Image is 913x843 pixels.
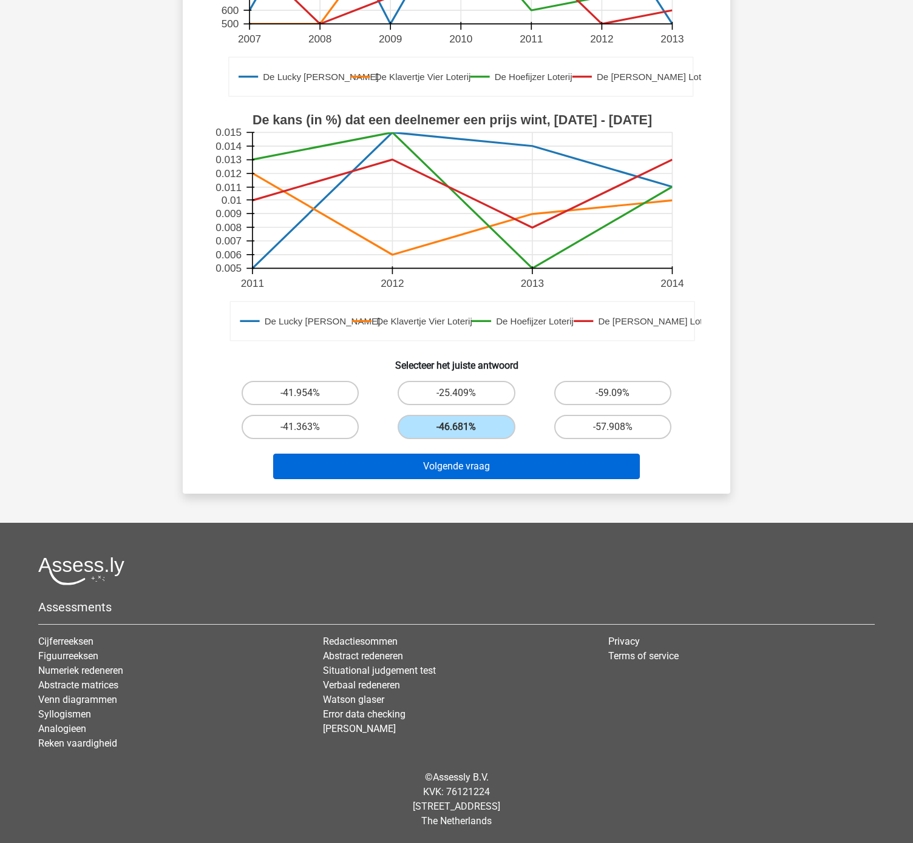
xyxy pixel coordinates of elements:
a: Numeriek redeneren [38,665,123,676]
a: Terms of service [608,650,679,662]
text: 2011 [241,277,264,289]
text: 2008 [308,33,331,45]
label: -57.908% [554,415,671,439]
text: 500 [222,18,239,30]
h6: Selecteer het juiste antwoord [202,350,711,371]
text: 2012 [590,33,613,45]
text: De Lucky [PERSON_NAME] [263,72,378,82]
text: 0.008 [216,221,242,233]
text: 0.012 [216,167,242,180]
a: Abstracte matrices [38,679,118,691]
a: Syllogismen [38,708,91,720]
text: De Hoefijzer Loterij [496,316,574,326]
a: Watson glaser [323,694,384,705]
a: Figuurreeksen [38,650,98,662]
label: -41.363% [242,415,359,439]
h5: Assessments [38,600,875,614]
text: 0.005 [216,263,242,275]
label: -41.954% [242,381,359,405]
a: Abstract redeneren [323,650,403,662]
text: 0.006 [216,249,242,261]
text: 2007 [238,33,261,45]
a: Assessly B.V. [433,771,489,783]
a: [PERSON_NAME] [323,723,396,734]
text: De [PERSON_NAME] Loterij [598,316,714,326]
text: De Klavertje Vier Loterij [375,72,471,82]
text: 0.007 [216,235,242,247]
a: Privacy [608,636,640,647]
label: -59.09% [554,381,671,405]
a: Verbaal redeneren [323,679,400,691]
a: Reken vaardigheid [38,737,117,749]
label: -25.409% [398,381,515,405]
a: Analogieen [38,723,86,734]
text: 2010 [449,33,472,45]
label: -46.681% [398,415,515,439]
button: Volgende vraag [273,454,640,479]
text: 2012 [381,277,404,289]
a: Error data checking [323,708,406,720]
text: De Lucky [PERSON_NAME] [265,316,380,326]
a: Redactiesommen [323,636,398,647]
a: Cijferreeksen [38,636,93,647]
a: Venn diagrammen [38,694,117,705]
text: 2013 [660,33,684,45]
text: 0.015 [216,127,242,139]
text: 2011 [520,33,543,45]
text: 2009 [379,33,402,45]
text: 0.013 [216,154,242,166]
text: De Klavertje Vier Loterij [376,316,472,326]
text: De kans (in %) dat een deelnemer een prijs wint, [DATE] - [DATE] [253,113,652,127]
text: 0.009 [216,207,242,220]
text: De [PERSON_NAME] Loterij [597,72,713,82]
text: 0.01 [222,194,242,206]
img: Assessly logo [38,557,124,585]
text: 0.014 [216,140,242,152]
text: 600 [222,4,239,16]
div: © KVK: 76121224 [STREET_ADDRESS] The Netherlands [29,761,884,838]
text: 2014 [660,277,684,289]
a: Situational judgement test [323,665,436,676]
text: De Hoefijzer Loterij [495,72,572,82]
text: 0.011 [216,181,242,193]
text: 2013 [521,277,544,289]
